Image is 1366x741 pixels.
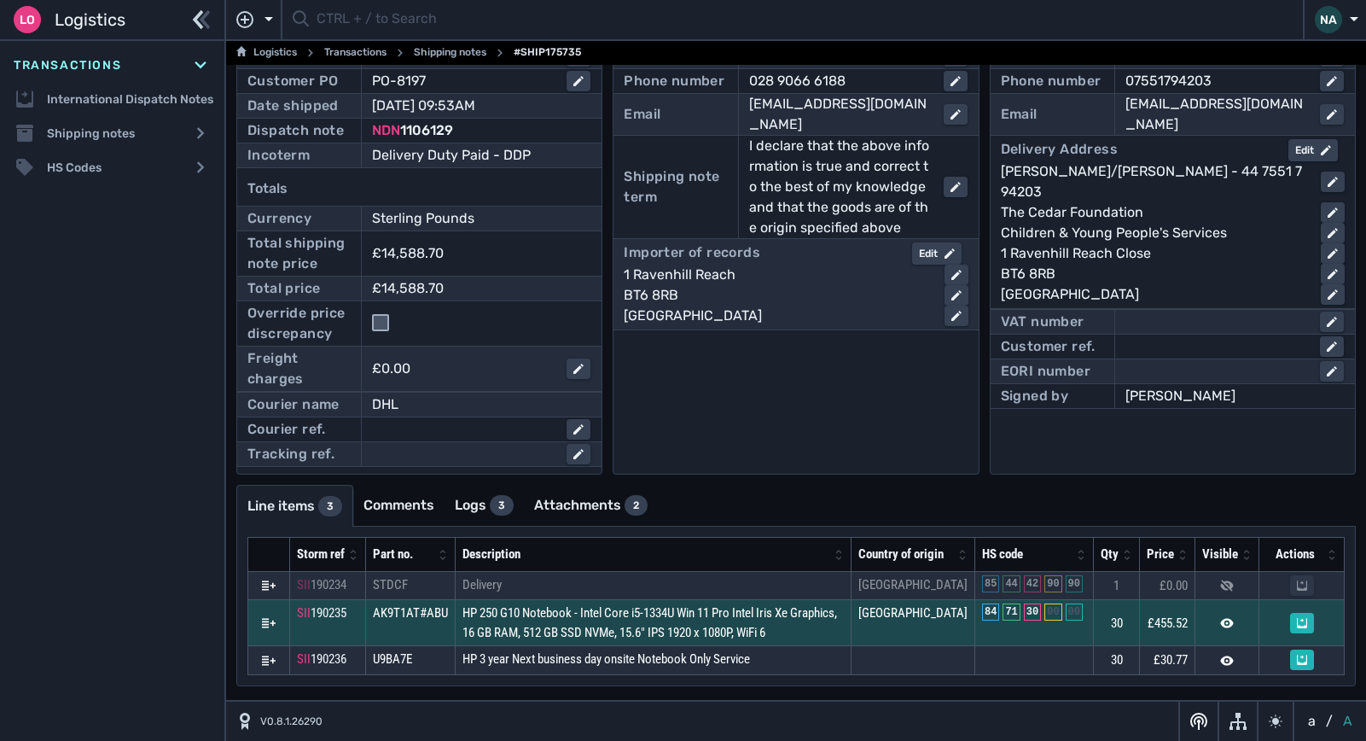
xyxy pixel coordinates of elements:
[462,605,837,640] span: HP 250 G10 Notebook - Intel Core i5-1334U Win 11 Pro Intel Iris Xe Graphics, 16 GB RAM, 512 GB SS...
[247,145,310,166] div: Incoterm
[1066,604,1083,621] div: 00
[372,145,590,166] div: Delivery Duty Paid - DDP
[1001,243,1307,264] div: 1 Ravenhill Reach Close
[247,96,339,116] div: Date shipped
[749,136,930,238] div: I declare that the above information is true and correct to the best of my knowledge and that the...
[247,120,344,141] div: Dispatch note
[372,394,590,415] div: DHL
[247,303,351,344] div: Override price discrepancy
[624,166,727,207] div: Shipping note term
[297,605,311,621] span: SII
[1125,386,1344,406] div: [PERSON_NAME]
[1148,616,1188,631] span: £455.52
[236,43,297,63] a: Logistics
[1147,545,1174,564] div: Price
[624,71,724,91] div: Phone number
[247,208,311,229] div: Currency
[912,242,962,265] button: Edit
[1024,604,1041,621] div: 30
[1288,139,1338,161] button: Edit
[1001,161,1307,202] div: [PERSON_NAME]/[PERSON_NAME] - 44 7551 794203
[311,605,346,621] span: 190235
[1295,143,1331,158] div: Edit
[14,56,121,74] span: Transactions
[919,246,955,261] div: Edit
[247,278,320,299] div: Total price
[1111,652,1123,668] span: 30
[445,485,524,526] a: Logs3
[624,285,930,306] div: BT6 8RB
[400,122,453,138] span: 1106129
[858,577,968,592] span: [GEOGRAPHIC_DATA]
[462,651,750,667] span: HP 3 year Next business day onsite Notebook Only Service
[624,104,660,125] div: Email
[462,577,502,592] span: Delivery
[1154,652,1188,668] span: £30.77
[982,575,999,592] div: 85
[237,486,352,527] a: Line items3
[490,495,514,516] div: 3
[372,71,553,91] div: PO-8197
[1001,284,1307,305] div: [GEOGRAPHIC_DATA]
[1111,616,1123,631] span: 30
[324,43,387,63] a: Transactions
[1001,139,1118,161] div: Delivery Address
[317,3,1293,37] input: CTRL + / to Search
[414,43,486,63] a: Shipping notes
[858,545,954,564] div: Country of origin
[1160,578,1188,593] span: £0.00
[297,651,311,667] span: SII
[1001,264,1307,284] div: BT6 8RB
[1340,711,1356,732] button: A
[373,651,412,667] span: U9BA7E
[749,71,930,91] div: 028 9066 6188
[1044,575,1061,592] div: 90
[247,172,591,206] div: Totals
[372,278,567,299] div: £14,588.70
[982,545,1072,564] div: HS code
[982,604,999,621] div: 84
[1001,104,1038,125] div: Email
[624,242,760,265] div: Importer of records
[1001,223,1307,243] div: Children & Young People's Services
[1001,336,1096,357] div: Customer ref.
[462,545,830,564] div: Description
[1315,6,1342,33] div: NA
[624,265,930,285] div: 1 Ravenhill Reach
[311,577,346,592] span: 190234
[1001,312,1084,332] div: VAT number
[373,605,448,621] span: AK9T1AT#ABU
[247,419,326,440] div: Courier ref.
[311,651,346,667] span: 190236
[514,43,581,63] span: #SHIP175735
[1001,386,1069,406] div: Signed by
[373,577,408,592] span: STDCF
[1001,71,1102,91] div: Phone number
[749,94,930,135] div: [EMAIL_ADDRESS][DOMAIN_NAME]
[1125,94,1306,135] div: [EMAIL_ADDRESS][DOMAIN_NAME]
[372,243,444,264] div: £14,588.70
[1001,202,1307,223] div: The Cedar Foundation
[1305,711,1319,732] button: a
[372,208,567,229] div: Sterling Pounds
[1101,545,1119,564] div: Qty
[318,496,342,516] div: 3
[1113,578,1119,593] span: 1
[1266,545,1323,564] div: Actions
[247,233,351,274] div: Total shipping note price
[624,306,930,326] div: [GEOGRAPHIC_DATA]
[524,485,658,526] a: Attachments2
[247,394,340,415] div: Courier name
[372,359,553,379] div: £0.00
[858,605,968,621] span: [GEOGRAPHIC_DATA]
[247,444,334,464] div: Tracking ref.
[372,96,567,116] div: [DATE] 09:53AM
[14,6,41,33] div: Lo
[1044,604,1061,621] div: 00
[297,577,311,592] span: SII
[373,545,434,564] div: Part no.
[1125,71,1306,91] div: 07551794203
[1001,361,1090,382] div: EORI number
[1003,575,1020,592] div: 44
[353,485,445,526] a: Comments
